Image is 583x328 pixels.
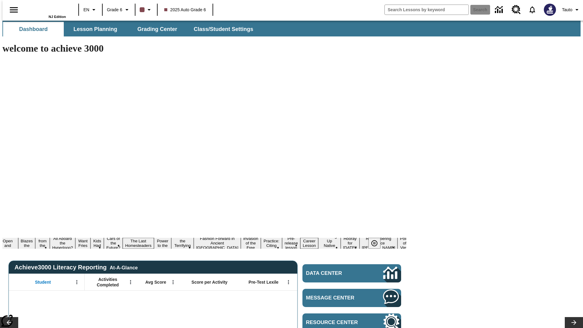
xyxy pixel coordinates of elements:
button: Slide 11 Attack of the Terrifying Tomatoes [171,233,194,253]
button: Lesson Planning [65,22,126,36]
button: Pause [368,238,380,249]
button: Class color is dark brown. Change class color [137,4,155,15]
button: Open Menu [284,278,293,287]
button: Open Menu [72,278,81,287]
span: Resource Center [306,319,365,326]
button: Slide 7 Dirty Jobs Kids Had To Do [90,229,104,258]
button: Slide 14 Mixed Practice: Citing Evidence [261,233,282,253]
span: 2025 Auto Grade 6 [164,7,206,13]
button: Open Menu [126,278,135,287]
div: SubNavbar [2,21,581,36]
span: Tauto [562,7,572,13]
button: Slide 20 Point of View [397,235,411,251]
button: Slide 13 The Invasion of the Free CD [241,231,261,255]
button: Slide 10 Solar Power to the People [154,233,172,253]
button: Open side menu [5,1,23,19]
a: Message Center [302,289,401,307]
button: Slide 9 The Last Homesteaders [123,238,154,249]
button: Lesson carousel, Next [565,317,583,328]
button: Profile/Settings [560,4,583,15]
span: Activities Completed [88,277,128,288]
span: Achieve3000 Literacy Reporting [15,264,138,271]
a: Data Center [302,264,401,282]
button: Grading Center [127,22,188,36]
button: Slide 16 Career Lesson [300,238,318,249]
h1: welcome to achieve 3000 [2,43,406,54]
span: NJ Edition [49,15,66,19]
button: Slide 5 All Aboard the Hyperloop? [50,235,75,251]
button: Select a new avatar [540,2,560,18]
span: Lesson Planning [73,26,117,33]
button: Slide 17 Cooking Up Native Traditions [318,233,341,253]
button: Slide 6 Do You Want Fries With That? [75,229,90,258]
button: Slide 19 Remembering Justice O'Connor [360,235,398,251]
a: Notifications [524,2,540,18]
span: Score per Activity [192,279,228,285]
span: Dashboard [19,26,48,33]
span: Pre-Test Lexile [249,279,279,285]
a: Resource Center, Will open in new tab [508,2,524,18]
span: Avg Score [145,279,166,285]
div: Home [26,2,66,19]
div: SubNavbar [2,22,259,36]
span: Class/Student Settings [194,26,253,33]
span: Grade 6 [107,7,122,13]
a: Data Center [491,2,508,18]
button: Open Menu [169,278,178,287]
button: Grade: Grade 6, Select a grade [104,4,133,15]
div: At-A-Glance [110,264,138,271]
span: Message Center [306,295,365,301]
button: Class/Student Settings [189,22,258,36]
img: Avatar [544,4,556,16]
button: Slide 12 Fashion Forward in Ancient Rome [194,235,241,251]
button: Slide 3 Hiker Blazes the Trail [18,233,35,253]
button: Slide 18 Hooray for Constitution Day! [341,235,360,251]
span: Student [35,279,51,285]
button: Language: EN, Select a language [81,4,100,15]
span: EN [84,7,89,13]
div: Pause [368,238,387,249]
button: Slide 8 Cars of the Future? [104,235,123,251]
button: Slide 4 Back from the Deep [35,233,50,253]
span: Grading Center [137,26,177,33]
button: Slide 15 Pre-release lesson [282,235,300,251]
a: Home [26,3,66,15]
span: Data Center [306,270,363,276]
button: Dashboard [3,22,64,36]
input: search field [385,5,469,15]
